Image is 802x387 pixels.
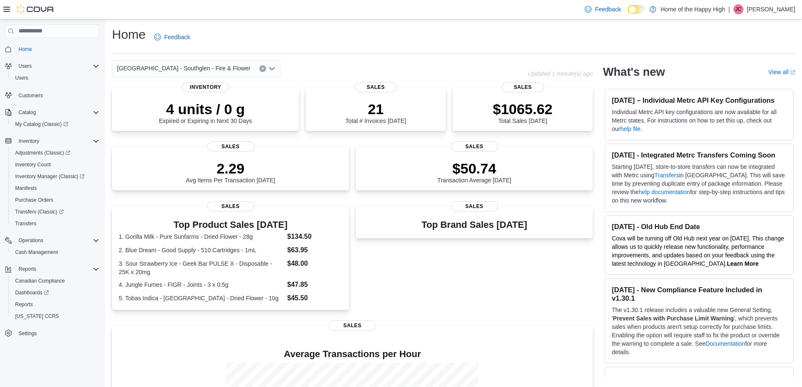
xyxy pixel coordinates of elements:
[8,206,103,218] a: Transfers (Classic)
[8,147,103,159] a: Adjustments (Classic)
[437,160,512,177] p: $50.74
[15,235,99,246] span: Operations
[287,232,342,242] dd: $134.50
[451,141,498,152] span: Sales
[12,311,99,321] span: Washington CCRS
[15,61,35,71] button: Users
[15,264,99,274] span: Reports
[8,118,103,130] a: My Catalog (Classic)
[421,220,527,230] h3: Top Brand Sales [DATE]
[613,315,734,322] strong: Prevent Sales with Purchase Limit Warning
[12,195,99,205] span: Purchase Orders
[12,183,40,193] a: Manifests
[159,101,252,117] p: 4 units / 0 g
[493,101,553,117] p: $1065.62
[19,109,36,116] span: Catalog
[15,278,65,284] span: Canadian Compliance
[12,160,54,170] a: Inventory Count
[12,299,36,310] a: Reports
[612,222,786,231] h3: [DATE] - Old Hub End Date
[12,288,99,298] span: Dashboards
[186,160,275,177] p: 2.29
[12,299,99,310] span: Reports
[706,340,745,347] a: Documentation
[19,237,43,244] span: Operations
[628,5,645,14] input: Dark Mode
[612,96,786,104] h3: [DATE] – Individual Metrc API Key Configurations
[2,60,103,72] button: Users
[12,171,99,181] span: Inventory Manager (Classic)
[790,70,795,75] svg: External link
[12,276,99,286] span: Canadian Compliance
[727,260,759,267] a: Learn More
[15,107,39,117] button: Catalog
[12,288,52,298] a: Dashboards
[12,148,74,158] a: Adjustments (Classic)
[345,101,406,124] div: Total # Invoices [DATE]
[733,4,743,14] div: Jeremy Colli
[355,82,397,92] span: Sales
[119,246,284,254] dt: 2. Blue Dream - Good Supply - 510 Cartridges - 1mL
[2,135,103,147] button: Inventory
[12,73,99,83] span: Users
[112,26,146,43] h1: Home
[747,4,795,14] p: [PERSON_NAME]
[15,91,46,101] a: Customers
[2,263,103,275] button: Reports
[8,275,103,287] button: Canadian Compliance
[12,219,40,229] a: Transfers
[287,293,342,303] dd: $45.50
[15,121,68,128] span: My Catalog (Classic)
[345,101,406,117] p: 21
[15,220,36,227] span: Transfers
[182,82,229,92] span: Inventory
[612,151,786,159] h3: [DATE] - Integrated Metrc Transfers Coming Soon
[15,208,64,215] span: Transfers (Classic)
[768,69,795,75] a: View allExternal link
[119,294,284,302] dt: 5. Tobas Indica - [GEOGRAPHIC_DATA] - Dried Flower - 10g
[12,247,99,257] span: Cash Management
[15,185,37,192] span: Manifests
[159,101,252,124] div: Expired or Expiring in Next 30 Days
[119,232,284,241] dt: 1. Gorilla Milk - Pure Sunfarms - Dried Flower - 28g
[502,82,544,92] span: Sales
[151,29,193,45] a: Feedback
[15,44,35,54] a: Home
[8,246,103,258] button: Cash Management
[15,235,47,246] button: Operations
[164,33,190,41] span: Feedback
[612,163,786,205] p: Starting [DATE], store-to-store transfers can now be integrated with Metrc using in [GEOGRAPHIC_D...
[19,330,37,337] span: Settings
[595,5,621,13] span: Feedback
[15,149,70,156] span: Adjustments (Classic)
[12,276,68,286] a: Canadian Compliance
[15,161,51,168] span: Inventory Count
[2,107,103,118] button: Catalog
[12,247,61,257] a: Cash Management
[119,349,586,359] h4: Average Transactions per Hour
[528,70,593,77] p: Updated 1 minute(s) ago
[15,173,85,180] span: Inventory Manager (Classic)
[12,311,62,321] a: [US_STATE] CCRS
[207,141,254,152] span: Sales
[15,107,99,117] span: Catalog
[15,75,28,81] span: Users
[654,172,679,179] a: Transfers
[15,61,99,71] span: Users
[15,264,40,274] button: Reports
[12,119,72,129] a: My Catalog (Classic)
[15,328,99,339] span: Settings
[2,327,103,339] button: Settings
[8,72,103,84] button: Users
[15,136,99,146] span: Inventory
[15,249,58,256] span: Cash Management
[329,320,376,331] span: Sales
[119,259,284,276] dt: 3. Sour Strawberry Ice - Geek Bar PULSE X - Disposable - 25K x 20mg
[119,220,342,230] h3: Top Product Sales [DATE]
[12,160,99,170] span: Inventory Count
[12,207,67,217] a: Transfers (Classic)
[8,171,103,182] a: Inventory Manager (Classic)
[603,65,665,79] h2: What's new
